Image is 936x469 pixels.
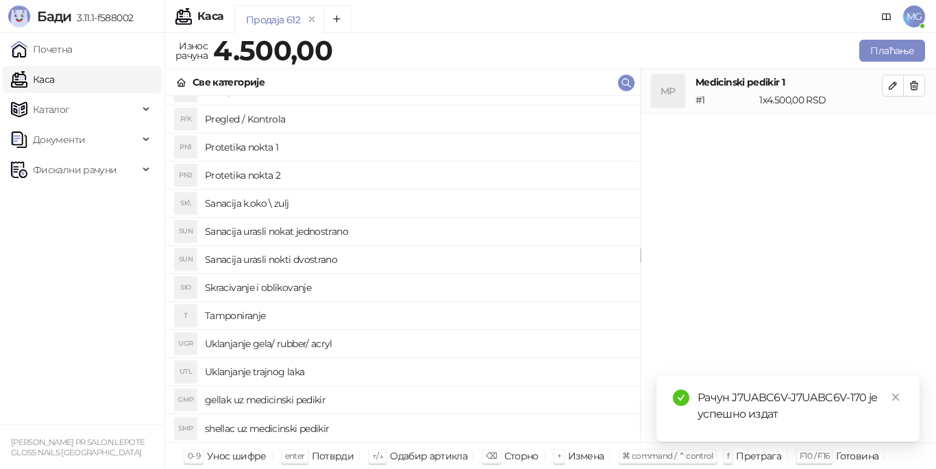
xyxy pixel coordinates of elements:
h4: Skracivanje i oblikovanje [205,277,629,299]
div: Измена [568,447,604,465]
small: [PERSON_NAME] PR SALON LEPOTE GLOSS NAILS [GEOGRAPHIC_DATA] [11,438,145,457]
span: F10 / F16 [800,451,829,461]
div: Све категорије [193,75,264,90]
span: ↑/↓ [372,451,383,461]
h4: Sanacija urasli nokti dvostrano [205,249,629,270]
span: 3.11.1-f588002 [71,12,133,24]
h4: Protetika nokta 1 [205,136,629,158]
div: P/K [175,108,197,130]
div: SUN [175,249,197,270]
div: SK\ [175,192,197,214]
div: Каса [197,11,223,22]
a: Каса [11,66,54,93]
div: GMP [175,389,197,411]
a: Close [888,390,903,405]
span: enter [285,451,305,461]
span: Каталог [33,96,70,123]
div: UTL [175,361,197,383]
div: SIO [175,277,197,299]
h4: gellak uz medicinski pedikir [205,389,629,411]
div: 1 x 4.500,00 RSD [756,92,885,107]
div: PN2 [175,164,197,186]
div: UGR [175,333,197,355]
span: ⌫ [486,451,497,461]
span: Бади [37,8,71,25]
h4: Tamponiranje [205,305,629,327]
div: PN1 [175,136,197,158]
div: Потврди [312,447,354,465]
strong: 4.500,00 [213,34,332,67]
div: Износ рачуна [173,37,210,64]
span: check-circle [673,390,689,406]
h4: Protetika nokta 2 [205,164,629,186]
span: Фискални рачуни [33,156,116,183]
h4: Sanacija urasli nokat jednostrano [205,220,629,242]
button: remove [303,14,321,25]
div: SMP [175,418,197,440]
h4: Medicinski pedikir 1 [695,75,882,90]
a: Почетна [11,36,73,63]
a: Документација [876,5,898,27]
span: f [727,451,729,461]
button: Плаћање [859,40,925,62]
span: ⌘ command / ⌃ control [622,451,713,461]
div: Готовина [836,447,878,465]
h4: Pregled / Kontrola [205,108,629,130]
h4: Uklanjanje gela/ rubber/ acryl [205,333,629,355]
div: Одабир артикла [390,447,467,465]
div: Сторно [504,447,539,465]
div: # 1 [693,92,756,107]
div: Претрага [736,447,781,465]
div: Продаја 612 [246,12,300,27]
div: SUN [175,220,197,242]
h4: Uklanjanje trajnog laka [205,361,629,383]
span: Документи [33,126,85,153]
div: Рачун J7UABC6V-J7UABC6V-170 је успешно издат [698,390,903,422]
span: close [891,392,900,402]
span: + [557,451,561,461]
div: T [175,305,197,327]
span: MG [903,5,925,27]
span: 0-9 [188,451,200,461]
div: MP [652,75,685,107]
img: Logo [8,5,30,27]
button: Add tab [323,5,351,33]
h4: shellac uz medicinski pedikir [205,418,629,440]
div: Унос шифре [207,447,267,465]
div: grid [165,96,640,442]
h4: Sanacija k.oko \ zulj [205,192,629,214]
